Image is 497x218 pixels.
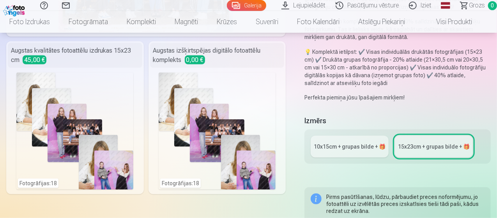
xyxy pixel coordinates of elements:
a: Foto kalendāri [288,11,349,33]
span: 0,00 € [185,55,205,64]
a: Komplekti [117,11,165,33]
a: Visi produkti [414,11,481,33]
div: 10x15сm + grupas bilde + 🎁 [314,143,386,151]
img: /fa1 [3,3,27,16]
span: 45,00 € [23,55,46,64]
a: Krūzes [207,11,246,33]
a: Suvenīri [246,11,288,33]
p: 💡 Komplektā ietilpst: ✔️ Visas individuālās drukātās fotogrāfijas (15×23 cm) ✔️ Drukāta grupas fo... [304,48,491,87]
div: Augstas izšķirtspējas digitālo fotoattēlu komplekts [150,43,285,68]
a: Atslēgu piekariņi [349,11,414,33]
span: 0 [488,1,497,10]
div: Augstas kvalitātes fotoattēlu izdrukas 15x23 cm [8,43,142,68]
span: Grozs [469,1,485,10]
a: Magnēti [165,11,207,33]
h5: Izmērs [304,115,491,126]
a: 15x23сm + grupas bilde + 🎁 [395,136,473,158]
p: Perfekta piemiņa jūsu īpašajiem mirkļiem! [304,94,491,101]
a: 10x15сm + grupas bilde + 🎁 [311,136,389,158]
a: Fotogrāmata [59,11,117,33]
div: 15x23сm + grupas bilde + 🎁 [398,143,470,151]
